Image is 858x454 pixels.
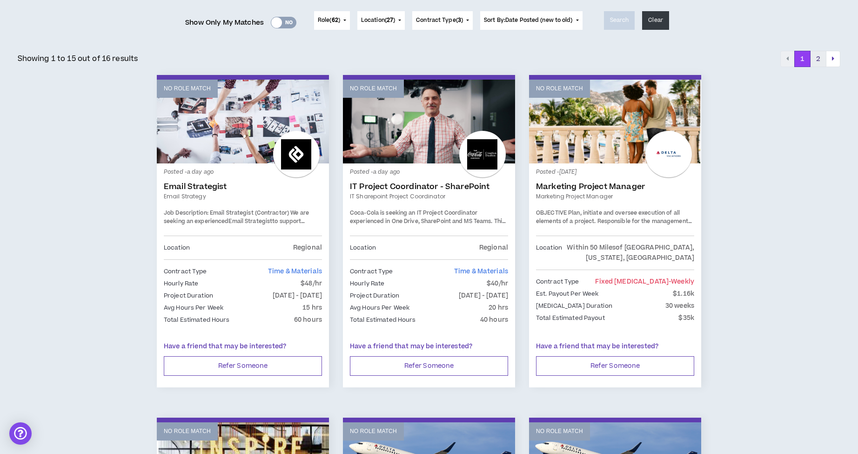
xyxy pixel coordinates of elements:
[665,301,694,311] p: 30 weeks
[164,356,322,376] button: Refer Someone
[536,209,693,258] span: Plan, initiate and oversee execution of all elements of a project. Responsible for the management...
[536,168,694,176] p: Posted - [DATE]
[536,209,567,217] span: OBJECTIVE
[350,243,376,253] p: Location
[536,182,694,191] a: Marketing Project Manager
[164,427,211,436] p: No Role Match
[350,266,393,277] p: Contract Type
[294,315,322,325] p: 60 hours
[343,80,515,163] a: No Role Match
[480,315,508,325] p: 40 hours
[302,303,322,313] p: 15 hrs
[164,168,322,176] p: Posted - a day ago
[164,243,190,253] p: Location
[350,84,397,93] p: No Role Match
[536,427,583,436] p: No Role Match
[350,291,399,301] p: Project Duration
[536,356,694,376] button: Refer Someone
[480,11,583,30] button: Sort By:Date Posted (new to old)
[164,209,309,225] span: We are seeking an experienced
[350,342,508,352] p: Have a friend that may be interested?
[794,51,811,68] button: 1
[489,303,508,313] p: 20 hrs
[164,315,230,325] p: Total Estimated Hours
[164,182,322,191] a: Email Strategist
[673,289,694,299] p: $1.16k
[164,209,289,217] strong: Job Description: Email Strategist (Contractor)
[350,356,508,376] button: Refer Someone
[536,342,694,352] p: Have a friend that may be interested?
[536,243,562,263] p: Location
[350,168,508,176] p: Posted - a day ago
[350,315,416,325] p: Total Estimated Hours
[416,16,463,25] span: Contract Type ( )
[318,16,340,25] span: Role ( )
[459,291,508,301] p: [DATE] - [DATE]
[536,277,579,287] p: Contract Type
[18,53,138,64] p: Showing 1 to 15 out of 16 results
[293,243,322,253] p: Regional
[332,16,338,24] span: 62
[562,243,694,263] p: Within 50 Miles of [GEOGRAPHIC_DATA], [US_STATE], [GEOGRAPHIC_DATA]
[164,84,211,93] p: No Role Match
[164,291,213,301] p: Project Duration
[487,278,508,289] p: $40/hr
[350,303,409,313] p: Avg Hours Per Week
[185,16,264,30] span: Show Only My Matches
[350,278,384,289] p: Hourly Rate
[350,192,508,201] a: IT Sharepoint Project Coordinator
[157,80,329,163] a: No Role Match
[357,11,405,30] button: Location(27)
[458,16,461,24] span: 3
[536,301,612,311] p: [MEDICAL_DATA] Duration
[536,289,598,299] p: Est. Payout Per Week
[810,51,826,68] button: 2
[536,313,605,323] p: Total Estimated Payout
[412,11,473,30] button: Contract Type(3)
[164,303,223,313] p: Avg Hours Per Week
[479,243,508,253] p: Regional
[164,266,207,277] p: Contract Type
[164,192,322,201] a: Email Strategy
[387,16,393,24] span: 27
[361,16,395,25] span: Location ( )
[273,291,322,301] p: [DATE] - [DATE]
[536,192,694,201] a: Marketing Project Manager
[780,51,840,68] nav: pagination
[350,209,506,250] span: Coca-Cola is seeking an IT Project Coordinator experienced in One Drive, SharePoint and MS Teams....
[228,217,272,225] strong: Email Strategist
[301,278,322,289] p: $48/hr
[350,182,508,191] a: IT Project Coordinator - SharePoint
[536,84,583,93] p: No Role Match
[678,313,694,323] p: $35k
[604,11,635,30] button: Search
[314,11,350,30] button: Role(62)
[642,11,669,30] button: Clear
[9,422,32,445] div: Open Intercom Messenger
[164,278,198,289] p: Hourly Rate
[454,267,508,276] span: Time & Materials
[484,16,573,24] span: Sort By: Date Posted (new to old)
[595,277,694,286] span: Fixed [MEDICAL_DATA]
[350,427,397,436] p: No Role Match
[529,80,701,163] a: No Role Match
[669,277,694,286] span: - weekly
[164,342,322,352] p: Have a friend that may be interested?
[268,267,322,276] span: Time & Materials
